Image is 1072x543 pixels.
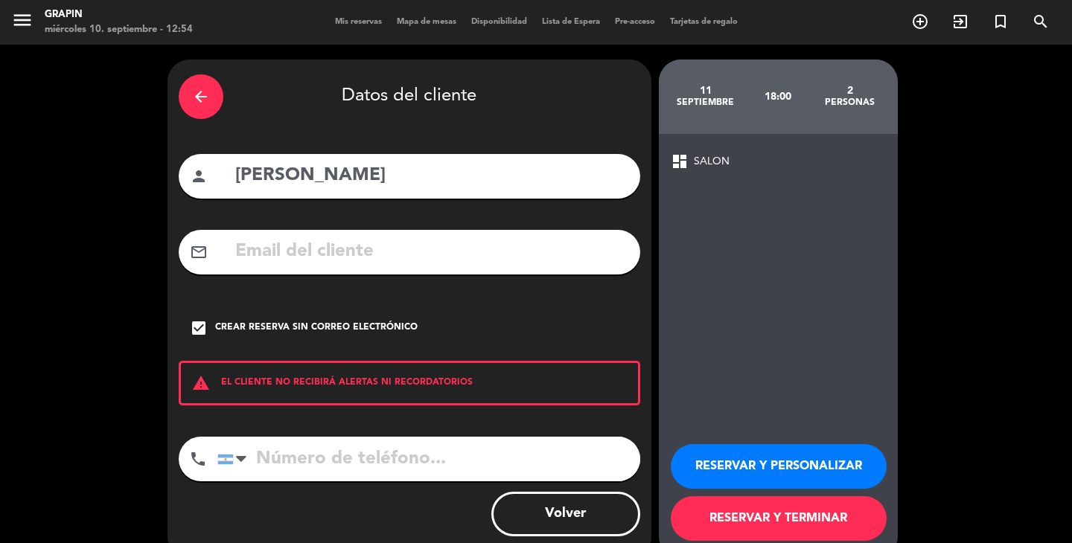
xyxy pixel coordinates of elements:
div: septiembre [670,97,742,109]
i: phone [189,450,207,468]
div: GRAPIN [45,7,193,22]
div: 11 [670,85,742,97]
span: dashboard [671,152,689,170]
span: Pre-acceso [607,18,663,26]
input: Número de teléfono... [217,437,640,481]
i: arrow_back [192,88,210,106]
input: Email del cliente [234,237,629,267]
span: Mapa de mesas [389,18,464,26]
i: check_box [190,319,208,337]
button: RESERVAR Y TERMINAR [671,496,887,541]
div: 18:00 [741,71,814,123]
div: miércoles 10. septiembre - 12:54 [45,22,193,37]
i: search [1032,13,1050,30]
span: Disponibilidad [464,18,535,26]
div: Datos del cliente [179,71,640,123]
span: Lista de Espera [535,18,607,26]
span: SALON [694,153,730,170]
div: personas [814,97,886,109]
button: RESERVAR Y PERSONALIZAR [671,444,887,489]
i: warning [181,374,221,392]
input: Nombre del cliente [234,161,629,191]
i: mail_outline [190,243,208,261]
div: Argentina: +54 [218,437,252,481]
span: Tarjetas de regalo [663,18,745,26]
i: add_circle_outline [911,13,929,30]
div: 2 [814,85,886,97]
i: turned_in_not [992,13,1009,30]
i: person [190,167,208,185]
div: EL CLIENTE NO RECIBIRÁ ALERTAS NI RECORDATORIOS [179,361,640,405]
i: menu [11,9,33,31]
span: Mis reservas [328,18,389,26]
button: menu [11,9,33,36]
div: Crear reserva sin correo electrónico [215,321,418,335]
button: Volver [491,492,640,536]
i: exit_to_app [951,13,969,30]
